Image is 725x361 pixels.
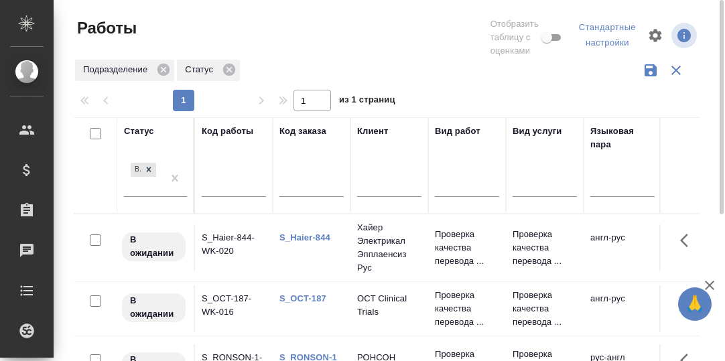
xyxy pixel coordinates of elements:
div: split button [576,17,639,54]
span: Работы [74,17,137,39]
p: Проверка качества перевода ... [513,228,577,268]
p: Проверка качества перевода ... [435,289,499,329]
p: OCT Clinical Trials [357,292,421,319]
span: Настроить таблицу [639,19,671,52]
p: В ожидании [130,233,178,260]
td: S_Haier-844-WK-020 [195,224,273,271]
p: Проверка качества перевода ... [513,289,577,329]
div: Вид работ [435,125,480,138]
button: Сохранить фильтры [638,58,663,83]
div: Код заказа [279,125,326,138]
td: англ-рус [584,224,661,271]
a: S_Haier-844 [279,232,330,242]
span: из 1 страниц [339,92,395,111]
div: Исполнитель назначен, приступать к работе пока рано [121,231,187,263]
div: В ожидании [131,163,141,177]
div: В ожидании [129,161,157,178]
td: S_OCT-187-WK-016 [195,285,273,332]
p: Статус [185,63,218,76]
span: 🙏 [683,290,706,318]
p: В ожидании [130,294,178,321]
p: Хайер Электрикал Эпплаенсиз Рус [357,221,421,275]
span: Посмотреть информацию [671,23,700,48]
div: Клиент [357,125,388,138]
button: Здесь прячутся важные кнопки [672,285,704,317]
p: Проверка качества перевода ... [435,228,499,268]
button: Сбросить фильтры [663,58,689,83]
div: Вид услуги [513,125,562,138]
p: Подразделение [83,63,152,76]
td: англ-рус [584,285,661,332]
div: Языковая пара [590,125,655,151]
button: 🙏 [678,287,712,321]
div: Исполнитель назначен, приступать к работе пока рано [121,292,187,323]
a: S_OCT-187 [279,293,326,303]
div: Подразделение [75,60,174,81]
span: Отобразить таблицу с оценками [490,17,539,58]
div: Статус [124,125,154,138]
button: Здесь прячутся важные кнопки [672,224,704,257]
div: Статус [177,60,240,81]
div: Код работы [202,125,253,138]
